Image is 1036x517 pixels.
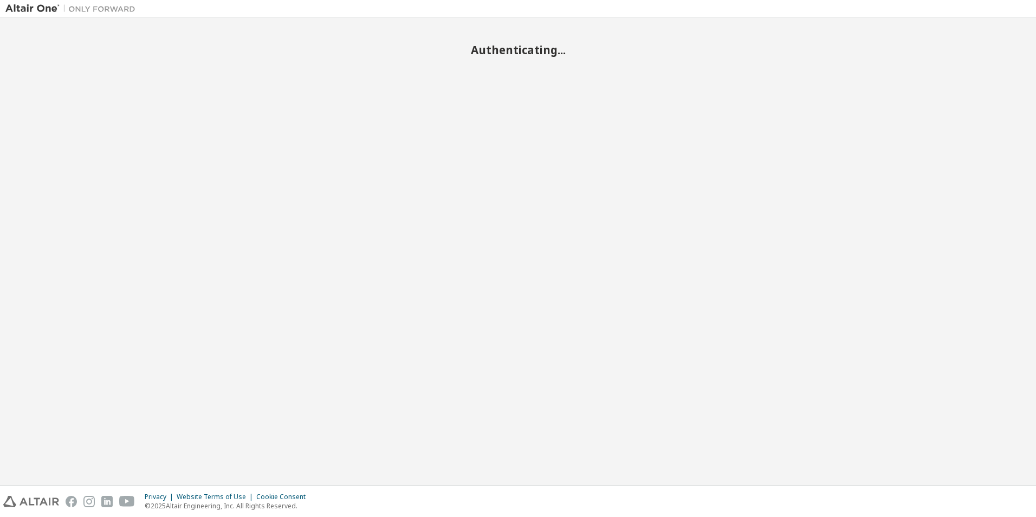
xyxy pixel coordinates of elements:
[3,496,59,507] img: altair_logo.svg
[101,496,113,507] img: linkedin.svg
[256,493,312,501] div: Cookie Consent
[83,496,95,507] img: instagram.svg
[145,493,177,501] div: Privacy
[5,3,141,14] img: Altair One
[177,493,256,501] div: Website Terms of Use
[145,501,312,510] p: © 2025 Altair Engineering, Inc. All Rights Reserved.
[5,43,1031,57] h2: Authenticating...
[119,496,135,507] img: youtube.svg
[66,496,77,507] img: facebook.svg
